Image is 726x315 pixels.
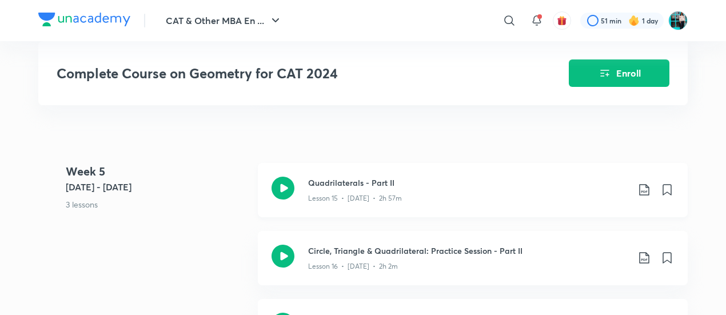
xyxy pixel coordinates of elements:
h3: Complete Course on Geometry for CAT 2024 [57,65,504,82]
h5: [DATE] - [DATE] [66,180,249,194]
p: Lesson 15 • [DATE] • 2h 57m [308,193,402,204]
button: CAT & Other MBA En ... [159,9,289,32]
a: Circle, Triangle & Quadrilateral: Practice Session - Part IILesson 16 • [DATE] • 2h 2m [258,231,688,299]
a: Quadrilaterals - Part IILesson 15 • [DATE] • 2h 57m [258,163,688,231]
p: 3 lessons [66,198,249,210]
h3: Circle, Triangle & Quadrilateral: Practice Session - Part II [308,245,628,257]
img: VIDISHA PANDEY [668,11,688,30]
img: streak [628,15,640,26]
h4: Week 5 [66,163,249,180]
h3: Quadrilaterals - Part II [308,177,628,189]
p: Lesson 16 • [DATE] • 2h 2m [308,261,398,272]
img: Company Logo [38,13,130,26]
button: avatar [553,11,571,30]
img: avatar [557,15,567,26]
button: Enroll [569,59,669,87]
a: Company Logo [38,13,130,29]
